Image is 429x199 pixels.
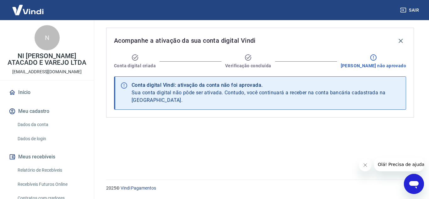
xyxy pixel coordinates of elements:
p: NI [PERSON_NAME] ATACADO E VAREJO LTDA [5,53,89,66]
iframe: Botão para abrir a janela de mensagens [404,174,424,194]
img: Vindi [8,0,48,19]
span: Acompanhe a ativação da sua conta digital Vindi [114,36,256,46]
button: Sair [399,4,421,16]
span: Conta digital criada [114,63,156,69]
div: N [35,25,60,50]
span: Sua conta digital não pôde ser ativada. Contudo, você continuará a receber na conta bancária cada... [132,90,387,103]
a: Relatório de Recebíveis [15,164,86,177]
a: Dados de login [15,132,86,145]
button: Meus recebíveis [8,150,86,164]
span: Verificação concluída [225,63,271,69]
a: Recebíveis Futuros Online [15,178,86,191]
iframe: Fechar mensagem [359,159,372,171]
a: Início [8,86,86,99]
a: Vindi Pagamentos [121,185,156,191]
iframe: Mensagem da empresa [374,158,424,171]
p: [EMAIL_ADDRESS][DOMAIN_NAME] [12,69,82,75]
button: Meu cadastro [8,104,86,118]
div: Conta digital Vindi: ativação da conta não foi aprovada. [132,81,401,89]
a: Dados da conta [15,118,86,131]
span: [PERSON_NAME] não aprovado [341,63,406,69]
span: Olá! Precisa de ajuda? [4,4,53,9]
p: 2025 © [106,185,414,191]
